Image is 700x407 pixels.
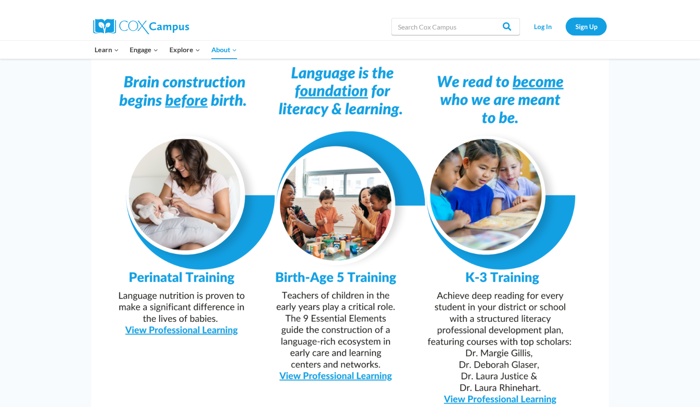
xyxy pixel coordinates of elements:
[125,41,164,59] button: Child menu of Engage
[524,18,607,35] nav: Secondary Navigation
[89,41,125,59] button: Child menu of Learn
[164,41,206,59] button: Child menu of Explore
[206,41,243,59] button: Child menu of About
[392,18,520,35] input: Search Cox Campus
[524,18,561,35] a: Log In
[93,19,189,34] img: Cox Campus
[566,18,607,35] a: Sign Up
[89,41,242,59] nav: Primary Navigation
